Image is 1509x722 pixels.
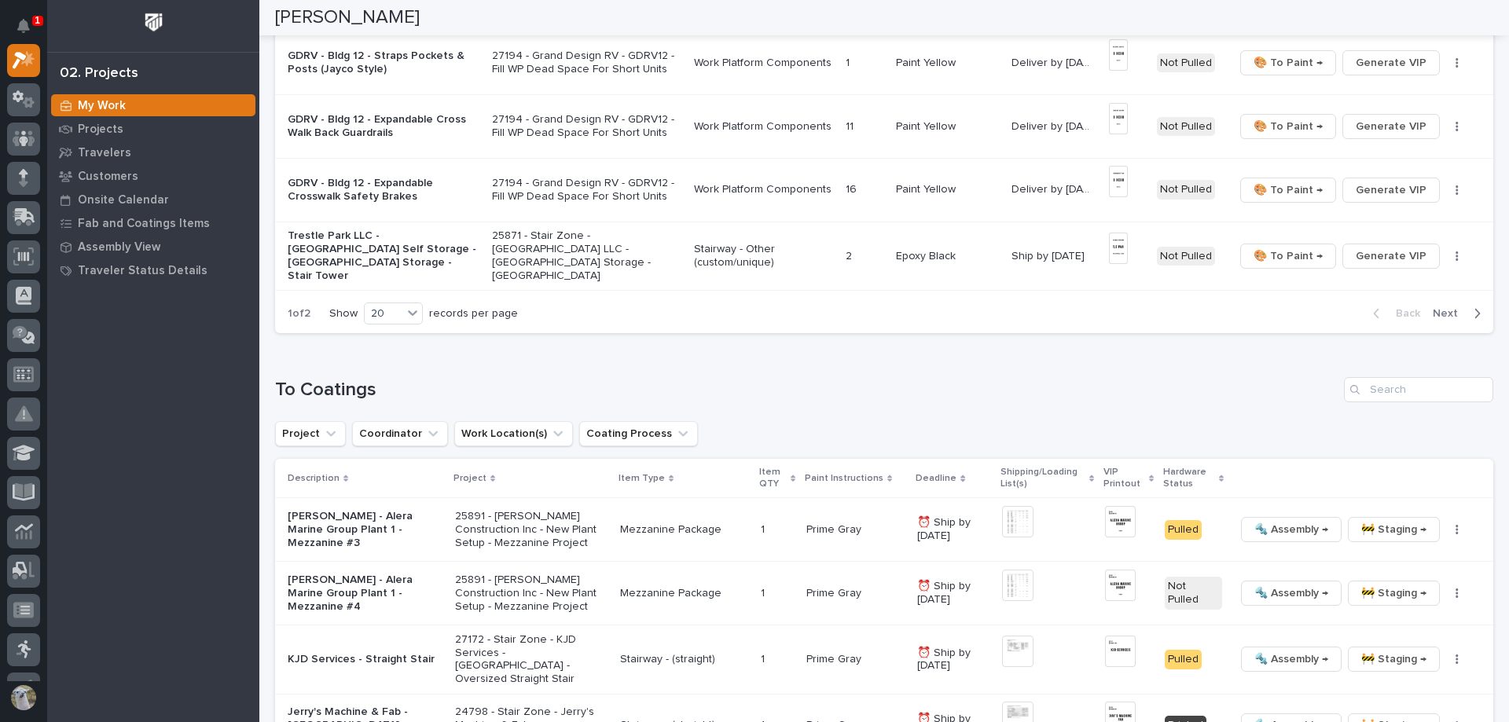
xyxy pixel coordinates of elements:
[275,498,1493,562] tr: [PERSON_NAME] - Alera Marine Group Plant 1 - Mezzanine #325891 - [PERSON_NAME] Construction Inc -...
[694,183,832,196] p: Work Platform Components
[1426,306,1493,321] button: Next
[620,587,748,600] p: Mezzanine Package
[429,307,518,321] p: records per page
[917,516,989,543] p: ⏰ Ship by [DATE]
[761,650,768,666] p: 1
[694,120,832,134] p: Work Platform Components
[1356,117,1426,136] span: Generate VIP
[806,523,905,537] p: Prime Gray
[1254,584,1328,603] span: 🔩 Assembly →
[579,421,698,446] button: Coating Process
[1165,650,1202,669] div: Pulled
[492,49,682,76] p: 27194 - Grand Design RV - GDRV12 - Fill WP Dead Space For Short Units
[352,421,448,446] button: Coordinator
[78,240,160,255] p: Assembly View
[78,170,138,184] p: Customers
[896,247,959,263] p: Epoxy Black
[1012,180,1099,196] p: Deliver by 10/14/25
[20,19,40,44] div: Notifications1
[846,180,860,196] p: 16
[1254,520,1328,539] span: 🔩 Assembly →
[694,243,832,269] p: Stairway - Other (custom/unique)
[1000,464,1085,493] p: Shipping/Loading List(s)
[846,247,855,263] p: 2
[492,177,682,203] p: 27194 - Grand Design RV - GDRV12 - Fill WP Dead Space For Short Units
[1012,247,1088,263] p: Ship by [DATE]
[47,211,259,235] a: Fab and Coatings Items
[47,117,259,141] a: Projects
[288,49,479,76] p: GDRV - Bldg 12 - Straps Pockets & Posts (Jayco Style)
[492,113,682,140] p: 27194 - Grand Design RV - GDRV12 - Fill WP Dead Space For Short Units
[1103,464,1145,493] p: VIP Printout
[1344,377,1493,402] input: Search
[805,470,883,487] p: Paint Instructions
[288,177,479,203] p: GDRV - Bldg 12 - Expandable Crosswalk Safety Brakes
[78,193,169,207] p: Onsite Calendar
[288,229,479,282] p: Trestle Park LLC - [GEOGRAPHIC_DATA] Self Storage - [GEOGRAPHIC_DATA] Storage - Stair Tower
[288,574,442,613] p: [PERSON_NAME] - Alera Marine Group Plant 1 - Mezzanine #4
[47,141,259,164] a: Travelers
[47,188,259,211] a: Onsite Calendar
[78,146,131,160] p: Travelers
[60,65,138,82] div: 02. Projects
[365,306,402,322] div: 20
[275,421,346,446] button: Project
[1348,647,1440,672] button: 🚧 Staging →
[1254,650,1328,669] span: 🔩 Assembly →
[761,584,768,600] p: 1
[139,8,168,37] img: Workspace Logo
[1254,117,1323,136] span: 🎨 To Paint →
[846,117,857,134] p: 11
[619,470,665,487] p: Item Type
[455,574,608,613] p: 25891 - [PERSON_NAME] Construction Inc - New Plant Setup - Mezzanine Project
[288,510,442,549] p: [PERSON_NAME] - Alera Marine Group Plant 1 - Mezzanine #3
[275,6,420,29] h2: [PERSON_NAME]
[1157,53,1215,73] div: Not Pulled
[275,379,1338,401] h1: To Coatings
[275,625,1493,694] tr: KJD Services - Straight Stair27172 - Stair Zone - KJD Services - [GEOGRAPHIC_DATA] - Oversized St...
[78,264,207,278] p: Traveler Status Details
[275,158,1493,222] tr: GDRV - Bldg 12 - Expandable Crosswalk Safety Brakes27194 - Grand Design RV - GDRV12 - Fill WP Dea...
[275,31,1493,94] tr: GDRV - Bldg 12 - Straps Pockets & Posts (Jayco Style)27194 - Grand Design RV - GDRV12 - Fill WP D...
[1342,114,1440,139] button: Generate VIP
[1254,247,1323,266] span: 🎨 To Paint →
[47,93,259,117] a: My Work
[896,53,959,70] p: Paint Yellow
[1241,647,1342,672] button: 🔩 Assembly →
[47,235,259,258] a: Assembly View
[1360,306,1426,321] button: Back
[78,99,126,113] p: My Work
[1361,520,1426,539] span: 🚧 Staging →
[1241,517,1342,542] button: 🔩 Assembly →
[35,15,40,26] p: 1
[1342,50,1440,75] button: Generate VIP
[1356,247,1426,266] span: Generate VIP
[1356,181,1426,200] span: Generate VIP
[1163,464,1215,493] p: Hardware Status
[275,562,1493,625] tr: [PERSON_NAME] - Alera Marine Group Plant 1 - Mezzanine #425891 - [PERSON_NAME] Construction Inc -...
[454,421,573,446] button: Work Location(s)
[1356,53,1426,72] span: Generate VIP
[1157,247,1215,266] div: Not Pulled
[7,9,40,42] button: Notifications
[1342,178,1440,203] button: Generate VIP
[288,113,479,140] p: GDRV - Bldg 12 - Expandable Cross Walk Back Guardrails
[1361,650,1426,669] span: 🚧 Staging →
[806,653,905,666] p: Prime Gray
[1342,244,1440,269] button: Generate VIP
[78,123,123,137] p: Projects
[1348,517,1440,542] button: 🚧 Staging →
[1165,520,1202,540] div: Pulled
[916,470,956,487] p: Deadline
[275,295,323,333] p: 1 of 2
[455,633,608,686] p: 27172 - Stair Zone - KJD Services - [GEOGRAPHIC_DATA] - Oversized Straight Stair
[78,217,210,231] p: Fab and Coatings Items
[453,470,486,487] p: Project
[896,117,959,134] p: Paint Yellow
[917,647,989,673] p: ⏰ Ship by [DATE]
[1240,114,1336,139] button: 🎨 To Paint →
[620,523,748,537] p: Mezzanine Package
[1165,577,1222,610] div: Not Pulled
[275,222,1493,290] tr: Trestle Park LLC - [GEOGRAPHIC_DATA] Self Storage - [GEOGRAPHIC_DATA] Storage - Stair Tower25871 ...
[620,653,748,666] p: Stairway - (straight)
